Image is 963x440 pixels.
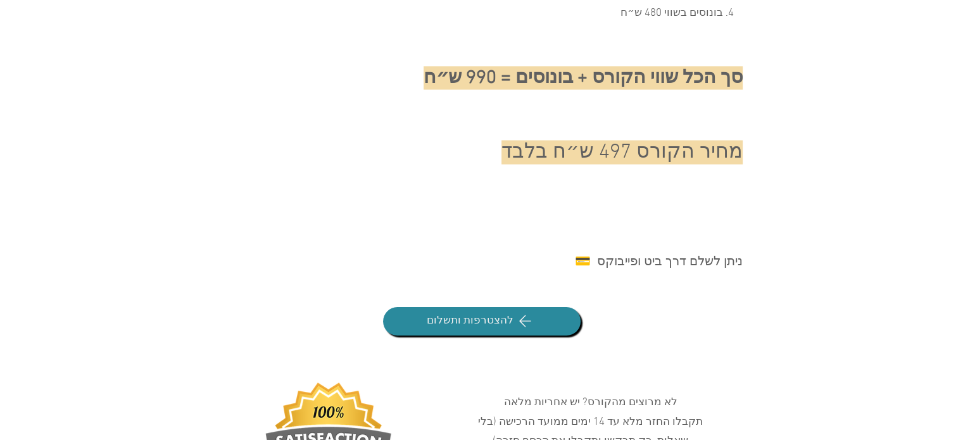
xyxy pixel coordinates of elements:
a: להצטרפות ותשלום [383,307,581,336]
span: סך הכל שווי הקורס + בונוסים = 990 ש״ח [424,66,743,90]
span: להצטרפות ותשלום [427,314,513,329]
p: בונוסים בשווי 480 ש״ח [236,4,723,23]
span: ניתן לשלם דרך ביט ופייבוקס 💳 [575,255,743,270]
span: מחיר הקורס 497 ש״ח בלבד [501,141,743,165]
